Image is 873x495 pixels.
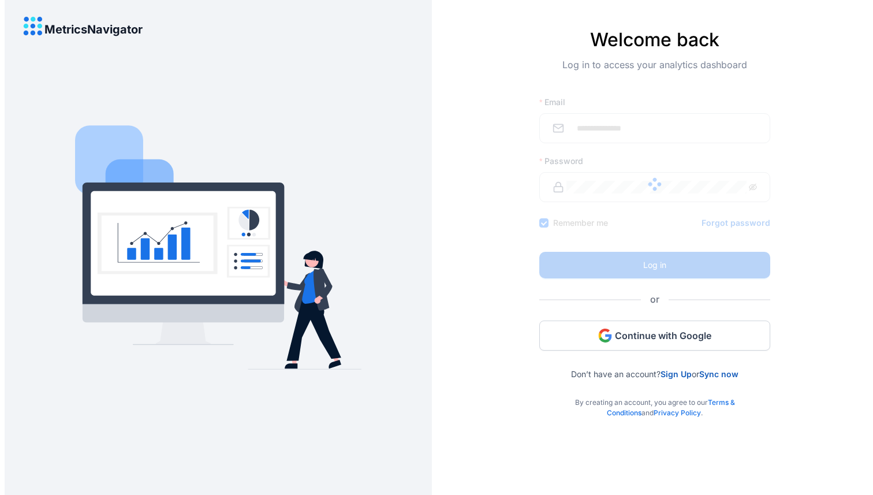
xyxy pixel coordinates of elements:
[539,29,770,51] h4: Welcome back
[615,329,711,342] span: Continue with Google
[539,379,770,418] div: By creating an account, you agree to our and .
[539,58,770,90] div: Log in to access your analytics dashboard
[654,408,701,417] a: Privacy Policy
[539,351,770,379] div: Don’t have an account? or
[641,292,669,307] span: or
[661,369,692,379] a: Sign Up
[699,369,738,379] a: Sync now
[44,23,143,36] h4: MetricsNavigator
[539,321,770,351] button: Continue with Google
